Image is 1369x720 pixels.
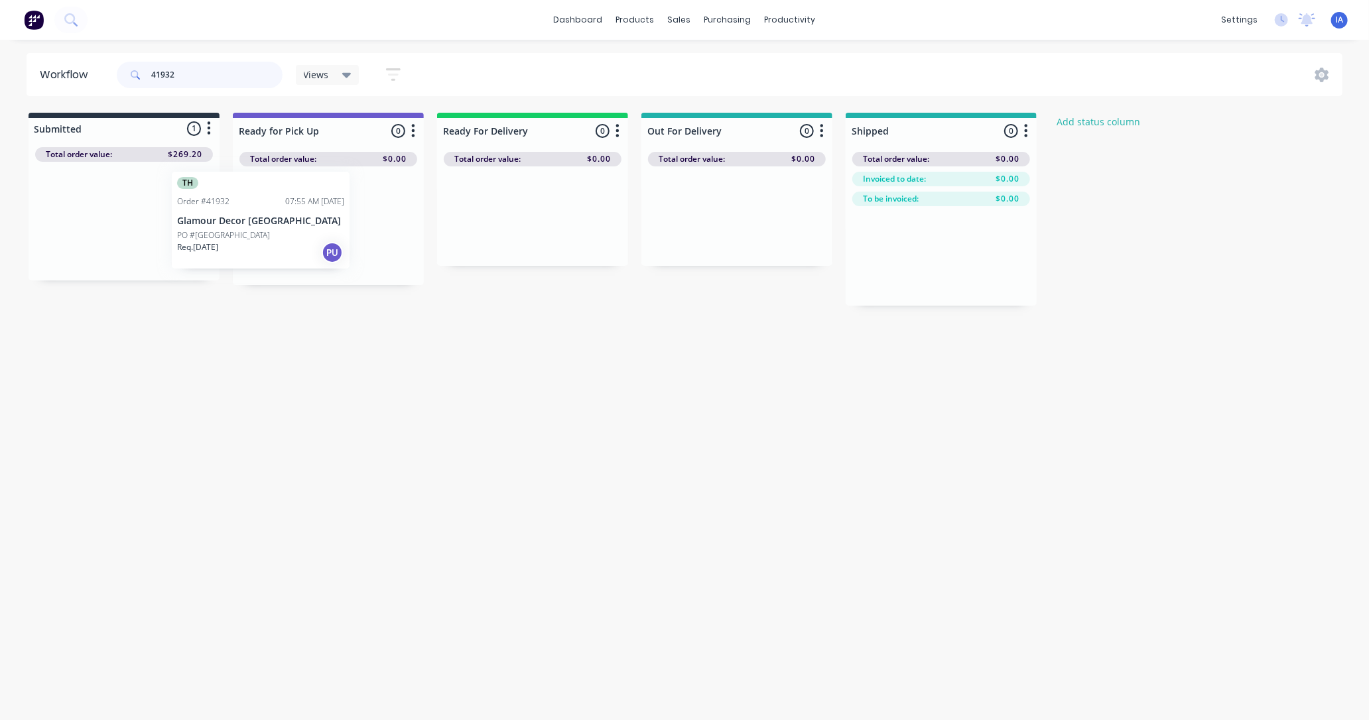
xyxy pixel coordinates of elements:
span: $0.00 [996,153,1019,165]
span: Total order value: [454,153,521,165]
span: 0 [800,124,814,138]
span: 0 [391,124,405,138]
span: Total order value: [46,149,112,160]
img: Factory [24,10,44,30]
span: $0.00 [383,153,407,165]
span: $0.00 [587,153,611,165]
span: Total order value: [863,153,929,165]
span: 1 [187,121,201,135]
span: Total order value: [659,153,725,165]
input: Enter column name… [239,124,369,138]
div: sales [661,10,698,30]
div: Submitted [31,122,82,136]
input: Enter column name… [852,124,982,138]
span: $269.20 [168,149,202,160]
input: Enter column name… [443,124,574,138]
span: 0 [596,124,610,138]
input: Enter column name… [647,124,778,138]
span: 0 [1004,124,1018,138]
div: Workflow [40,67,94,83]
input: Search for orders... [151,62,283,88]
div: settings [1214,10,1264,30]
a: dashboard [547,10,610,30]
button: Add status column [1050,113,1147,131]
span: $0.00 [791,153,815,165]
span: $0.00 [996,173,1019,185]
div: productivity [758,10,822,30]
span: Invoiced to date: [863,173,926,185]
span: Views [304,68,329,82]
div: products [610,10,661,30]
span: $0.00 [996,193,1019,205]
span: To be invoiced: [863,193,919,205]
div: purchasing [698,10,758,30]
span: IA [1336,14,1344,26]
span: Total order value: [250,153,316,165]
